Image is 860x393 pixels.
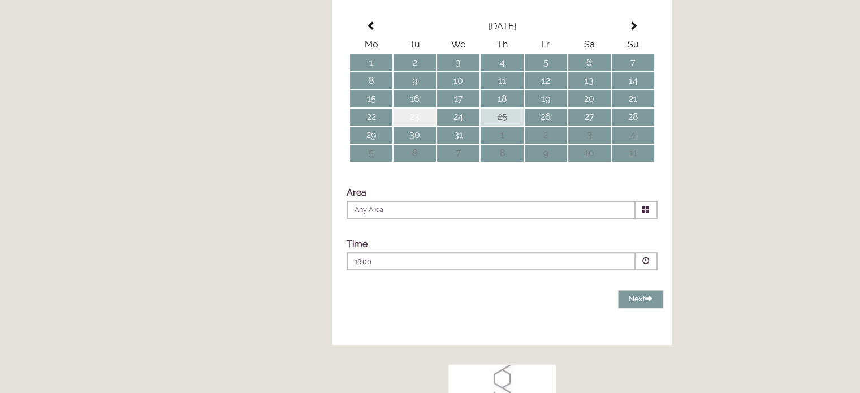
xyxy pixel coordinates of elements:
[525,72,567,89] td: 12
[628,21,637,31] span: Next Month
[437,145,479,162] td: 7
[437,54,479,71] td: 3
[350,90,392,107] td: 15
[525,36,567,53] th: Fr
[525,145,567,162] td: 9
[612,36,654,53] th: Su
[568,54,611,71] td: 6
[612,145,654,162] td: 11
[394,36,436,53] th: Tu
[481,72,523,89] td: 11
[568,36,611,53] th: Sa
[481,109,523,126] td: 25
[481,36,523,53] th: Th
[350,36,392,53] th: Mo
[347,239,368,249] label: Time
[394,90,436,107] td: 16
[629,295,652,303] span: Next
[568,109,611,126] td: 27
[347,187,366,198] label: Area
[394,18,611,35] th: Select Month
[350,54,392,71] td: 1
[394,145,436,162] td: 6
[367,21,376,31] span: Previous Month
[525,54,567,71] td: 5
[568,127,611,144] td: 3
[394,109,436,126] td: 23
[481,54,523,71] td: 4
[612,90,654,107] td: 21
[437,72,479,89] td: 10
[350,145,392,162] td: 5
[394,127,436,144] td: 30
[481,90,523,107] td: 18
[568,145,611,162] td: 10
[437,90,479,107] td: 17
[481,145,523,162] td: 8
[350,109,392,126] td: 22
[350,127,392,144] td: 29
[437,109,479,126] td: 24
[481,127,523,144] td: 1
[394,54,436,71] td: 2
[618,290,663,309] button: Next
[437,127,479,144] td: 31
[437,36,479,53] th: We
[355,257,559,267] p: 18:00
[525,109,567,126] td: 26
[612,109,654,126] td: 28
[568,90,611,107] td: 20
[525,90,567,107] td: 19
[525,127,567,144] td: 2
[394,72,436,89] td: 9
[612,54,654,71] td: 7
[568,72,611,89] td: 13
[350,72,392,89] td: 8
[612,127,654,144] td: 4
[612,72,654,89] td: 14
